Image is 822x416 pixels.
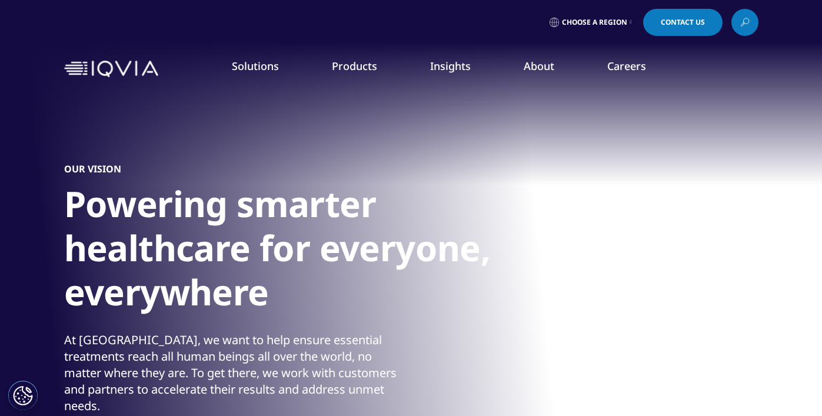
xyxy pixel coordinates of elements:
[524,59,554,73] a: About
[64,332,408,414] div: At [GEOGRAPHIC_DATA], we want to help ensure essential treatments reach all human beings all over...
[430,59,471,73] a: Insights
[8,381,38,410] button: Cookies Settings
[64,182,505,321] h1: Powering smarter healthcare for everyone, everywhere
[163,41,758,96] nav: Primary
[64,61,158,78] img: IQVIA Healthcare Information Technology and Pharma Clinical Research Company
[607,59,646,73] a: Careers
[64,163,121,175] h5: OUR VISION
[562,18,627,27] span: Choose a Region
[643,9,723,36] a: Contact Us
[661,19,705,26] span: Contact Us
[232,59,279,73] a: Solutions
[332,59,377,73] a: Products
